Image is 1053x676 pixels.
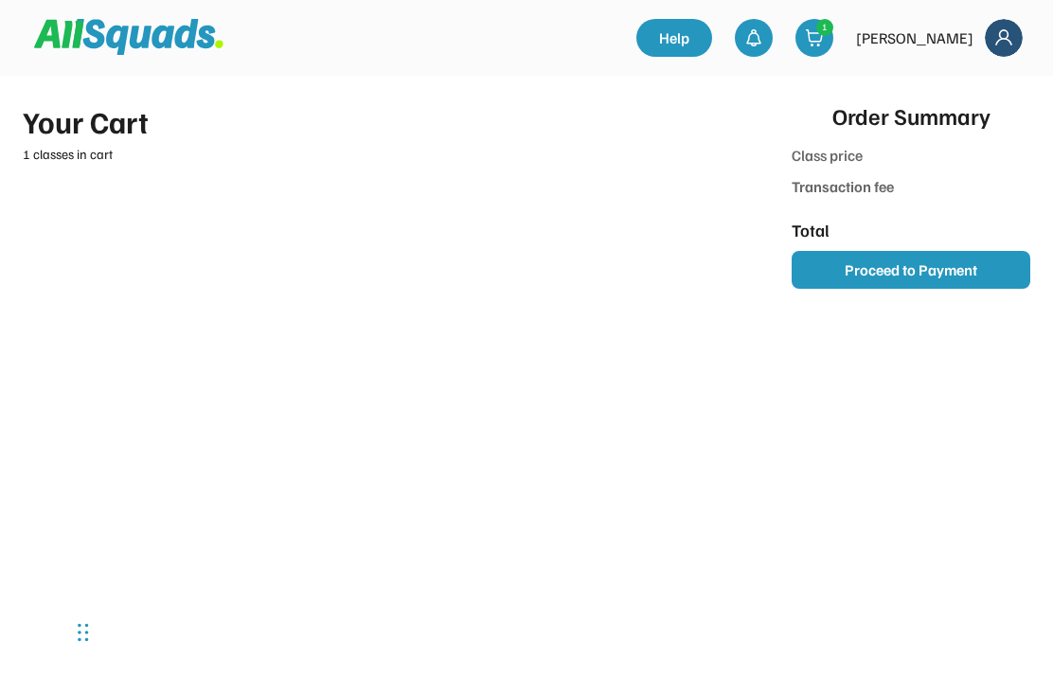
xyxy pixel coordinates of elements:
button: Proceed to Payment [792,251,1030,289]
img: Squad%20Logo.svg [34,19,223,55]
img: shopping-cart-01%20%281%29.svg [805,28,824,47]
div: Transaction fee [792,175,897,198]
a: Help [636,19,712,57]
div: Your Cart [23,98,723,144]
img: Frame%2018.svg [985,19,1023,57]
div: Order Summary [832,98,991,133]
div: Class price [792,144,897,169]
div: Total [792,218,897,243]
div: 1 classes in cart [23,144,723,164]
div: 1 [817,20,832,34]
div: [PERSON_NAME] [856,27,973,49]
img: bell-03%20%281%29.svg [744,28,763,47]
